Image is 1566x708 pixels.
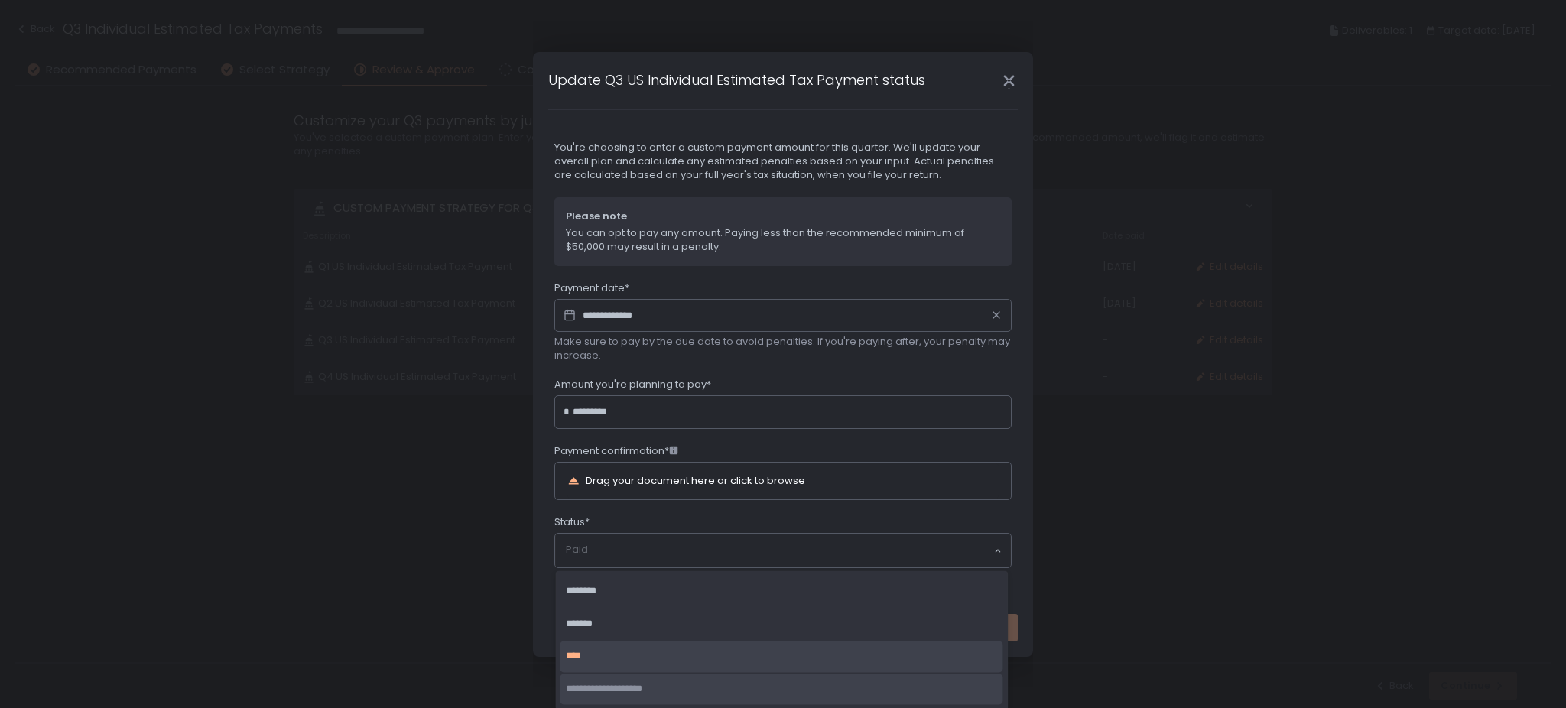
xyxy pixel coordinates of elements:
span: Payment date* [554,281,629,295]
div: Search for option [555,534,1011,567]
h1: Update Q3 US Individual Estimated Tax Payment status [548,70,925,90]
span: Payment confirmation* [554,444,678,458]
span: Make sure to pay by the due date to avoid penalties. If you're paying after, your penalty may inc... [554,335,1012,362]
span: You're choosing to enter a custom payment amount for this quarter. We'll update your overall plan... [554,141,1012,182]
span: Please note [566,209,1000,223]
span: Status* [554,515,590,529]
span: Amount you're planning to pay* [554,378,711,391]
div: Drag your document here or click to browse [586,476,805,486]
span: You can opt to pay any amount. Paying less than the recommended minimum of $50,000 may result in ... [566,226,1000,254]
input: Search for option [566,543,993,558]
div: Close [984,72,1033,89]
input: Datepicker input [554,299,1012,333]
